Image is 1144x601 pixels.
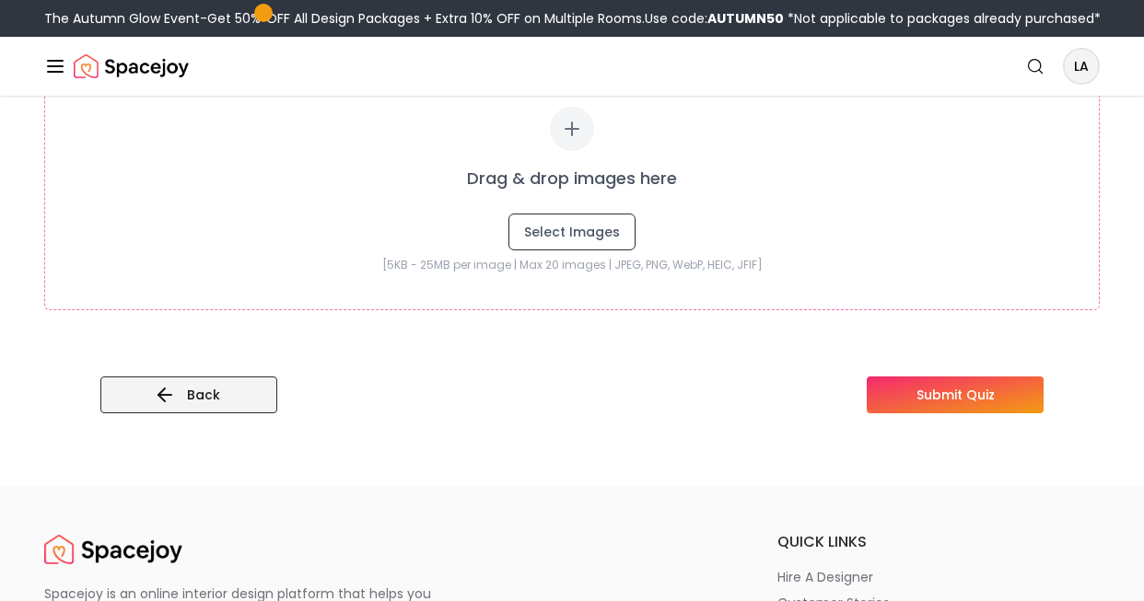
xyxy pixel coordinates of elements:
[645,9,784,28] span: Use code:
[1063,48,1100,85] button: LA
[44,531,182,568] img: Spacejoy Logo
[44,37,1100,96] nav: Global
[508,214,636,250] button: Select Images
[867,376,1044,413] button: Submit Quiz
[707,9,784,28] b: AUTUMN50
[44,531,182,568] a: Spacejoy
[1065,50,1098,83] span: LA
[784,9,1101,28] span: *Not applicable to packages already purchased*
[74,48,189,85] img: Spacejoy Logo
[82,258,1062,272] p: [5KB - 25MB per image | Max 20 images | JPEG, PNG, WebP, HEIC, JFIF]
[467,166,677,191] p: Drag & drop images here
[777,568,873,586] p: hire a designer
[777,531,1100,553] h6: quick links
[74,48,189,85] a: Spacejoy
[100,376,277,413] button: Back
[777,568,1100,586] a: hire a designer
[44,9,1101,28] div: The Autumn Glow Event-Get 50% OFF All Design Packages + Extra 10% OFF on Multiple Rooms.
